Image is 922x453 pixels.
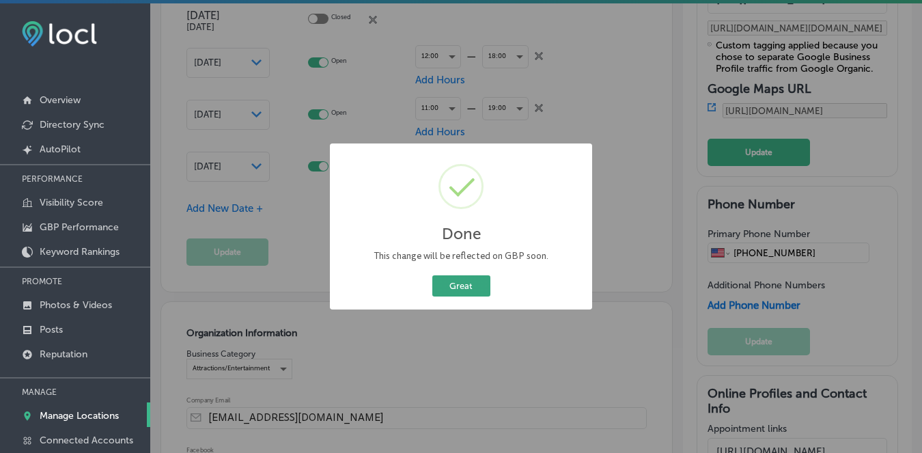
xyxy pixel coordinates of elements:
p: Posts [40,324,63,335]
p: Keyword Rankings [40,246,120,258]
p: Connected Accounts [40,435,133,446]
div: This change will be reflected on GBP soon. [340,249,582,262]
img: fda3e92497d09a02dc62c9cd864e3231.png [22,21,97,46]
p: Photos & Videos [40,299,112,311]
h2: Done [442,225,481,243]
p: Visibility Score [40,197,103,208]
button: Great [432,275,490,297]
p: Overview [40,94,81,106]
p: Reputation [40,348,87,360]
p: Directory Sync [40,119,104,131]
p: GBP Performance [40,221,119,233]
p: AutoPilot [40,143,81,155]
p: Manage Locations [40,410,119,422]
